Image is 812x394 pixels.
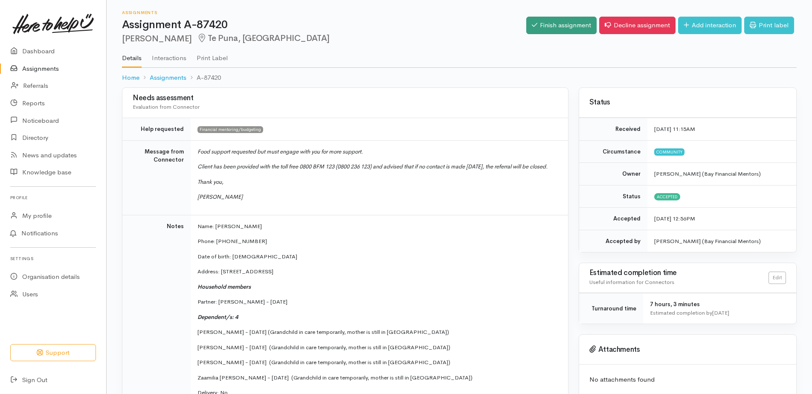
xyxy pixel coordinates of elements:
td: Received [579,118,647,141]
li: A-87420 [186,73,221,83]
p: Name: [PERSON_NAME] [197,222,558,231]
a: Interactions [152,43,186,67]
span: 7 hours, 3 minutes [650,301,700,308]
a: Print Label [197,43,228,67]
td: Status [579,185,647,208]
h3: Needs assessment [133,94,558,102]
div: Estimated completion by [650,309,786,317]
h6: Profile [10,192,96,203]
span: Accepted [654,193,680,200]
p: Phone: [PHONE_NUMBER] [197,237,558,246]
a: Assignments [150,73,186,83]
td: [PERSON_NAME] (Bay Financial Mentors) [647,230,796,252]
i: Dependent/s: 4 [197,313,238,321]
h6: Settings [10,253,96,264]
h3: Status [589,98,786,107]
button: Support [10,344,96,362]
i: Client has been provided with the toll free 0800 BFM 123 (0800 236 123) and advised that if no co... [197,163,548,170]
a: Add interaction [678,17,742,34]
a: Home [122,73,139,83]
p: Address: [STREET_ADDRESS] [197,267,558,276]
i: Food support requested but must engage with you for more support. [197,148,363,155]
h6: Assignments [122,10,526,15]
a: Details [122,43,142,68]
h3: Attachments [589,345,786,354]
time: [DATE] [712,309,729,316]
a: Finish assignment [526,17,597,34]
td: Turnaround time [579,293,643,324]
p: [PERSON_NAME] - [DATE] (Grandchild in care temporarily, mother is still in [GEOGRAPHIC_DATA]) [197,328,558,336]
span: Evaluation from Connector [133,103,200,110]
td: Accepted by [579,230,647,252]
i: Thank you, [197,178,223,185]
td: Circumstance [579,140,647,163]
a: Edit [768,272,786,284]
td: Accepted [579,208,647,230]
a: Decline assignment [599,17,676,34]
p: Partner: [PERSON_NAME] - [DATE] [197,298,558,306]
span: [PERSON_NAME] (Bay Financial Mentors) [654,170,761,177]
a: Print label [744,17,794,34]
i: [PERSON_NAME] [197,193,243,200]
h1: Assignment A-87420 [122,19,526,31]
time: [DATE] 11:15AM [654,125,695,133]
span: Te Puna, [GEOGRAPHIC_DATA] [197,33,330,43]
td: Message from Connector [122,140,191,215]
p: [PERSON_NAME] - [DATE] (Grandchild in care temporarily, mother is still in [GEOGRAPHIC_DATA]) [197,358,558,367]
nav: breadcrumb [122,68,797,88]
h3: Estimated completion time [589,269,768,277]
time: [DATE] 12:56PM [654,215,695,222]
p: Zaamilia [PERSON_NAME] - [DATE] (Grandchild in care temporarily, mother is still in [GEOGRAPHIC_D... [197,374,558,382]
td: Owner [579,163,647,185]
span: Community [654,148,684,155]
p: No attachments found [589,375,786,385]
td: Help requested [122,118,191,141]
i: Household members [197,283,251,290]
p: Date of birth: [DEMOGRAPHIC_DATA] [197,252,558,261]
h2: [PERSON_NAME] [122,34,526,43]
span: Useful information for Connectors [589,278,674,286]
span: Financial mentoring/budgeting [197,126,263,133]
p: [PERSON_NAME] - [DATE] (Grandchild in care temporarily, mother is still in [GEOGRAPHIC_DATA]) [197,343,558,352]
